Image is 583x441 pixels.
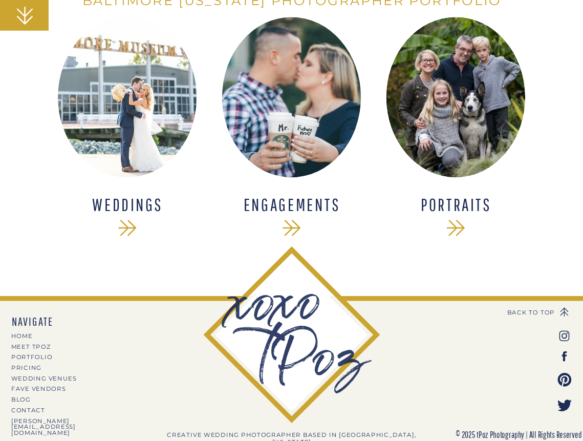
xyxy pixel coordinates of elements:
a: HOME [11,333,96,339]
a: BLOG [11,397,96,402]
a: Portraits [393,196,520,215]
a: CONTACT [11,408,119,413]
a: MEET tPoz [11,344,96,349]
a: [PERSON_NAME][EMAIL_ADDRESS][DOMAIN_NAME] [11,418,119,424]
a: Fave Vendors [11,386,96,391]
nav: NAVIGATE [12,316,96,328]
h3: Creative wedding photographer Based in [GEOGRAPHIC_DATA], [US_STATE] [150,432,433,438]
a: PRICING [11,365,96,370]
a: ENGAGEMENTS [228,196,355,215]
a: BACK TO TOP [494,309,555,316]
a: PORTFOLIO [11,354,96,360]
a: WEDDINGS [64,196,191,215]
p: © 2025 tPoz Photography | All Rights Reserved [454,427,581,441]
a: Wedding Venues [11,376,96,381]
